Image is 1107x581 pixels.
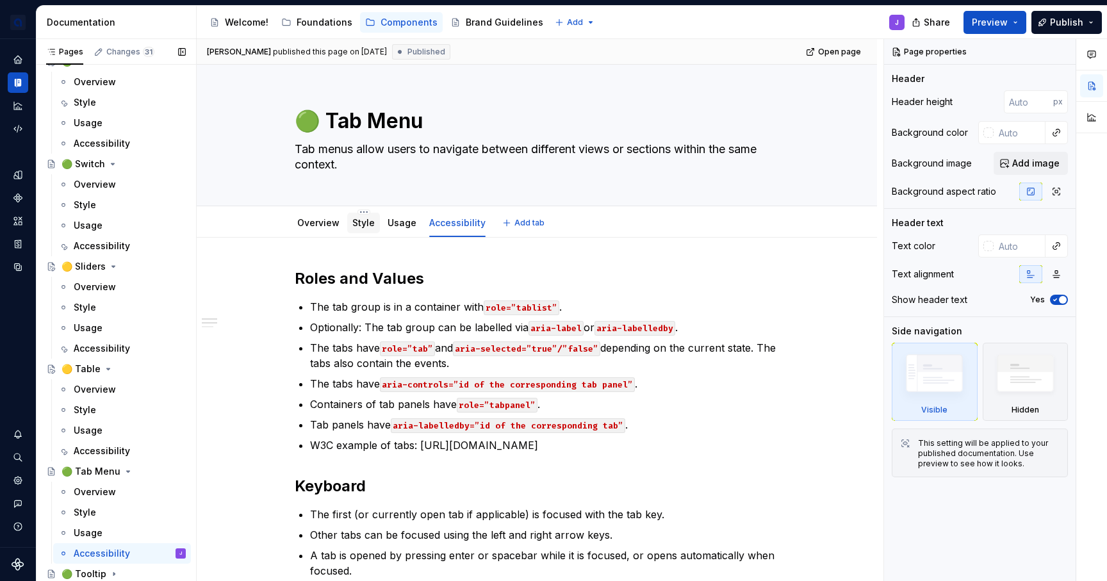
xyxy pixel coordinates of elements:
[53,523,191,543] a: Usage
[41,359,191,379] a: 🟡 Table
[310,438,779,453] p: W3C example of tabs: [URL][DOMAIN_NAME]
[53,420,191,441] a: Usage
[8,72,28,93] a: Documentation
[994,234,1045,258] input: Auto
[892,240,935,252] div: Text color
[8,211,28,231] a: Assets
[74,547,130,560] div: Accessibility
[466,16,543,29] div: Brand Guidelines
[106,47,154,57] div: Changes
[8,165,28,185] a: Design tokens
[74,96,96,109] div: Style
[53,379,191,400] a: Overview
[994,121,1045,144] input: Auto
[295,268,779,289] h2: Roles and Values
[1030,295,1045,305] label: Yes
[8,119,28,139] a: Code automation
[297,217,340,228] a: Overview
[380,341,435,356] code: role=”tab”
[892,217,944,229] div: Header text
[74,219,102,232] div: Usage
[347,209,380,236] div: Style
[1004,90,1053,113] input: Auto
[297,16,352,29] div: Foundations
[61,465,120,478] div: 🟢 Tab Menu
[484,300,559,315] code: role=”tablist”
[74,178,116,191] div: Overview
[53,195,191,215] a: Style
[8,447,28,468] div: Search ⌘K
[892,157,972,170] div: Background image
[74,445,130,457] div: Accessibility
[983,343,1069,421] div: Hidden
[1031,11,1102,34] button: Publish
[179,547,182,560] div: J
[292,139,776,175] textarea: Tab menus allow users to navigate between different views or sections within the same context.
[498,214,550,232] button: Add tab
[74,322,102,334] div: Usage
[892,268,954,281] div: Text alignment
[892,185,996,198] div: Background aspect ratio
[53,113,191,133] a: Usage
[10,15,26,30] img: e2a5b078-0b6a-41b7-8989-d7f554be194d.png
[74,301,96,314] div: Style
[8,49,28,70] a: Home
[53,318,191,338] a: Usage
[594,321,675,336] code: aria-labelledby
[892,72,924,85] div: Header
[310,376,779,391] p: The tabs have .
[204,10,548,35] div: Page tree
[567,17,583,28] span: Add
[453,341,600,356] code: aria-selected=”true”/”false”
[892,126,968,139] div: Background color
[1012,157,1060,170] span: Add image
[457,398,537,413] code: role=”tabpanel”
[53,297,191,318] a: Style
[429,217,486,228] a: Accessibility
[61,363,101,375] div: 🟡 Table
[529,321,584,336] code: aria-label
[74,240,130,252] div: Accessibility
[8,95,28,116] a: Analytics
[53,236,191,256] a: Accessibility
[921,405,947,415] div: Visible
[276,12,357,33] a: Foundations
[12,558,24,571] svg: Supernova Logo
[360,12,443,33] a: Components
[61,568,106,580] div: 🟢 Tooltip
[310,397,779,412] p: Containers of tab panels have .
[204,12,274,33] a: Welcome!
[8,424,28,445] button: Notifications
[380,377,635,392] code: aria-controls=”id of the corresponding tab panel”
[310,417,779,432] p: Tab panels have .
[310,299,779,315] p: The tab group is in a container with .
[892,343,978,421] div: Visible
[41,154,191,174] a: 🟢 Switch
[292,106,776,136] textarea: 🟢 Tab Menu
[424,209,491,236] div: Accessibility
[388,217,416,228] a: Usage
[407,47,445,57] span: Published
[391,418,625,433] code: aria-labelledby=”id of the corresponding tab”
[53,215,191,236] a: Usage
[892,325,962,338] div: Side navigation
[74,199,96,211] div: Style
[8,188,28,208] a: Components
[53,338,191,359] a: Accessibility
[8,234,28,254] div: Storybook stories
[8,257,28,277] a: Data sources
[53,482,191,502] a: Overview
[53,277,191,297] a: Overview
[1050,16,1083,29] span: Publish
[74,383,116,396] div: Overview
[352,217,375,228] a: Style
[74,117,102,129] div: Usage
[1012,405,1039,415] div: Hidden
[225,16,268,29] div: Welcome!
[41,256,191,277] a: 🟡 Sliders
[445,12,548,33] a: Brand Guidelines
